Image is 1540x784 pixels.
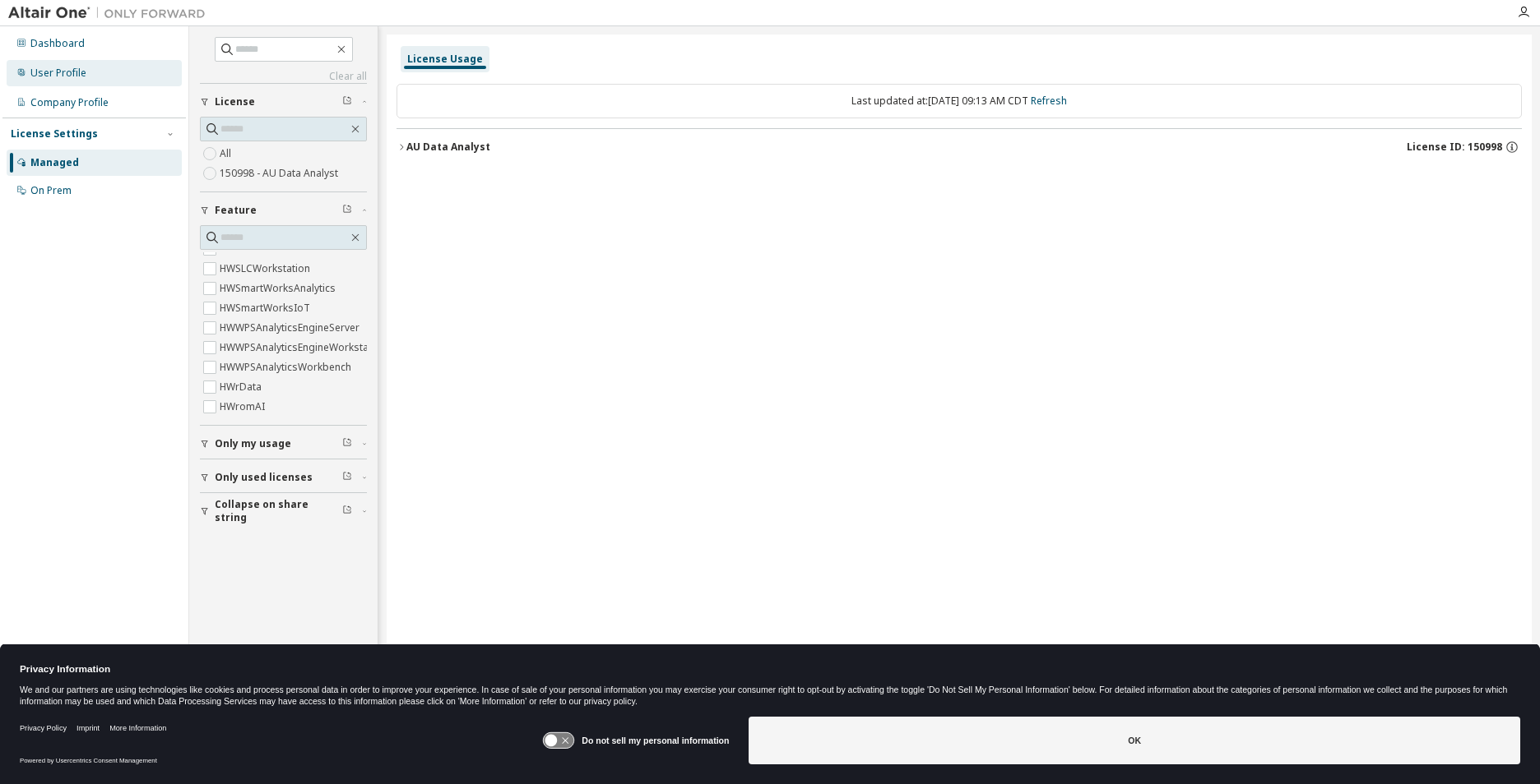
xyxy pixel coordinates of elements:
[220,318,363,338] label: HWWPSAnalyticsEngineServer
[215,437,291,450] span: Only my usage
[215,95,255,108] span: License
[30,156,79,169] div: Managed
[200,70,367,83] a: Clear all
[342,437,352,450] span: Clear filter
[342,204,352,217] span: Clear filter
[215,498,342,524] span: Collapse on share string
[30,96,109,109] div: Company Profile
[220,144,234,164] label: All
[200,459,367,496] button: Only used licenses
[220,338,390,357] label: HWWPSAnalyticsEngineWorkstation
[200,426,367,462] button: Only my usage
[220,298,313,318] label: HWSmartWorksIoT
[342,471,352,484] span: Clear filter
[200,493,367,529] button: Collapse on share string
[200,192,367,228] button: Feature
[1031,94,1067,108] a: Refresh
[1407,141,1502,154] span: License ID: 150998
[220,357,355,377] label: HWWPSAnalyticsWorkbench
[220,279,339,298] label: HWSmartWorksAnalytics
[30,184,72,197] div: On Prem
[397,84,1522,118] div: Last updated at: [DATE] 09:13 AM CDT
[220,164,341,183] label: 150998 - AU Data Analyst
[11,127,98,141] div: License Settings
[342,505,352,518] span: Clear filter
[200,84,367,120] button: License
[397,129,1522,165] button: AU Data AnalystLicense ID: 150998
[406,141,490,154] div: AU Data Analyst
[30,37,85,50] div: Dashboard
[407,53,483,66] div: License Usage
[220,397,268,417] label: HWromAI
[215,204,257,217] span: Feature
[342,95,352,108] span: Clear filter
[220,377,265,397] label: HWrData
[220,259,313,279] label: HWSLCWorkstation
[215,471,313,484] span: Only used licenses
[30,67,86,80] div: User Profile
[8,5,214,21] img: Altair One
